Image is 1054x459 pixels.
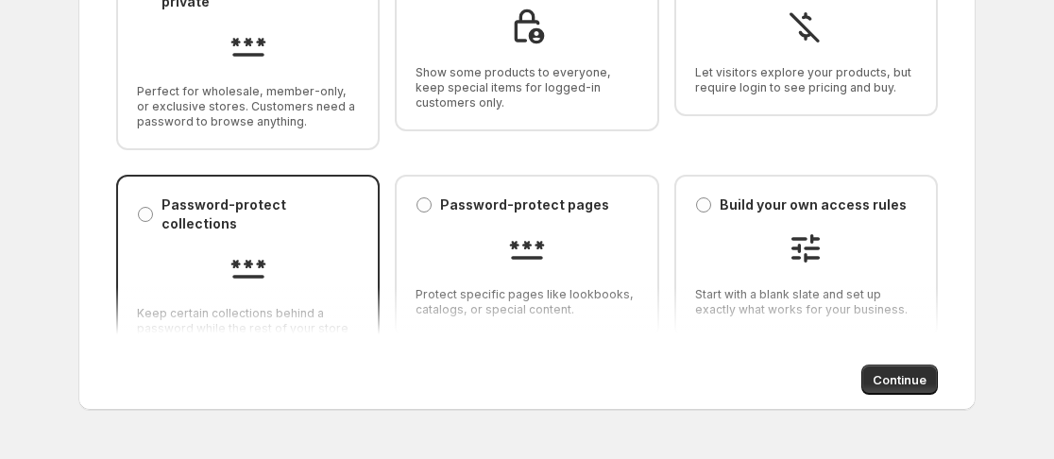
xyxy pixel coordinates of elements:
img: Password-protect pages [508,229,546,267]
p: Password-protect pages [440,195,609,214]
img: Members-only collections [508,8,546,45]
span: Let visitors explore your products, but require login to see pricing and buy. [695,65,917,95]
img: Hide Prices from Guests [787,8,824,45]
img: Build your own access rules [787,229,824,267]
p: Password-protect collections [161,195,359,233]
p: Build your own access rules [720,195,907,214]
span: Show some products to everyone, keep special items for logged-in customers only. [416,65,637,110]
span: Perfect for wholesale, member-only, or exclusive stores. Customers need a password to browse anyt... [137,84,359,129]
span: Continue [873,370,926,389]
span: Start with a blank slate and set up exactly what works for your business. [695,287,917,317]
span: Protect specific pages like lookbooks, catalogs, or special content. [416,287,637,317]
img: Password-protect collections [229,248,267,286]
button: Continue [861,365,938,395]
img: Keep your entire store private [229,26,267,64]
span: Keep certain collections behind a password while the rest of your store is open. [137,306,359,351]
